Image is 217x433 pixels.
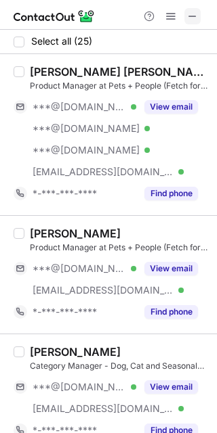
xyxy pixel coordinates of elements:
[33,263,126,275] span: ***@[DOMAIN_NAME]
[30,360,209,372] div: Category Manager - Dog, Cat and Seasonal Treats at [GEOGRAPHIC_DATA]
[144,262,198,275] button: Reveal Button
[144,305,198,319] button: Reveal Button
[33,381,126,393] span: ***@[DOMAIN_NAME]
[30,227,121,240] div: [PERSON_NAME]
[31,36,92,47] span: Select all (25)
[33,101,126,113] span: ***@[DOMAIN_NAME]
[33,284,174,296] span: [EMAIL_ADDRESS][DOMAIN_NAME]
[144,100,198,114] button: Reveal Button
[33,403,174,415] span: [EMAIL_ADDRESS][DOMAIN_NAME]
[33,144,140,156] span: ***@[DOMAIN_NAME]
[33,122,140,135] span: ***@[DOMAIN_NAME]
[144,187,198,200] button: Reveal Button
[33,166,174,178] span: [EMAIL_ADDRESS][DOMAIN_NAME]
[30,242,209,254] div: Product Manager at Pets + People (Fetch for Pets & Brand Buzz)
[144,380,198,394] button: Reveal Button
[30,65,209,78] div: [PERSON_NAME] [PERSON_NAME]
[14,8,95,24] img: ContactOut v5.3.10
[30,80,209,92] div: Product Manager at Pets + People (Fetch for Pets & Brand Buzz)
[30,345,121,359] div: [PERSON_NAME]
